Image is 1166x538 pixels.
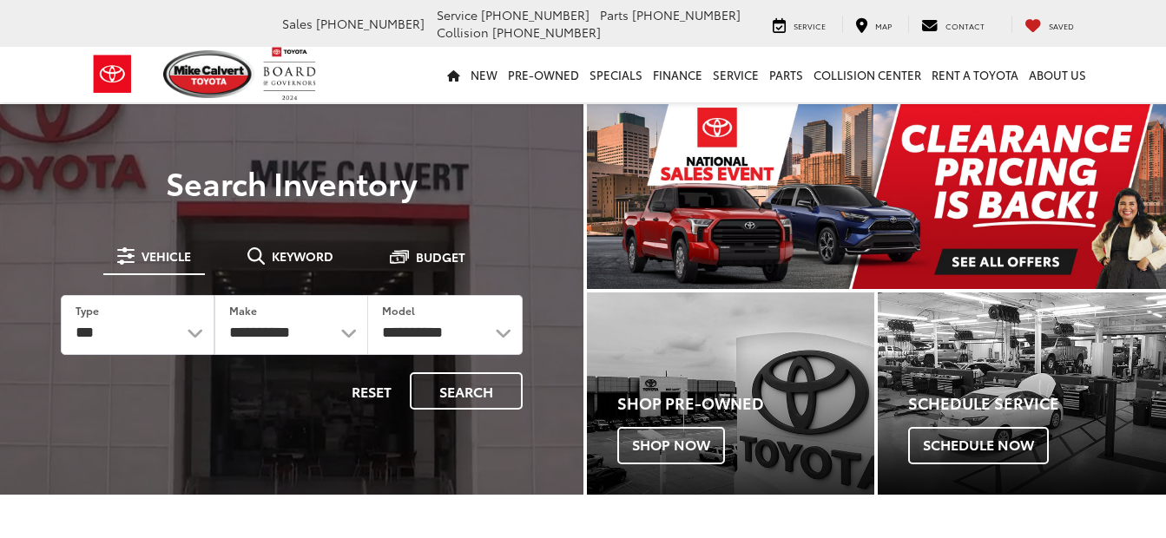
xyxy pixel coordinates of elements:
span: Schedule Now [908,427,1049,463]
span: Contact [945,20,985,31]
a: About Us [1024,47,1091,102]
span: Shop Now [617,427,725,463]
label: Make [229,303,257,318]
a: Contact [908,16,998,33]
a: Rent a Toyota [926,47,1024,102]
span: Map [875,20,892,31]
a: Parts [764,47,808,102]
a: Service [708,47,764,102]
a: New [465,47,503,102]
span: Keyword [272,250,333,262]
button: Reset [337,372,406,410]
label: Type [76,303,99,318]
span: Service [794,20,826,31]
span: [PHONE_NUMBER] [481,6,590,23]
span: Vehicle [142,250,191,262]
a: Shop Pre-Owned Shop Now [587,292,875,494]
span: Sales [282,15,313,32]
a: My Saved Vehicles [1011,16,1087,33]
a: Home [442,47,465,102]
button: Search [410,372,523,410]
a: Schedule Service Schedule Now [878,292,1166,494]
span: [PHONE_NUMBER] [632,6,741,23]
a: Pre-Owned [503,47,584,102]
h3: Search Inventory [36,165,547,200]
span: Saved [1049,20,1074,31]
img: Toyota [80,46,145,102]
span: [PHONE_NUMBER] [492,23,601,41]
a: Specials [584,47,648,102]
span: Budget [416,251,465,263]
a: Service [760,16,839,33]
a: Collision Center [808,47,926,102]
span: Parts [600,6,629,23]
h4: Schedule Service [908,395,1166,412]
a: Map [842,16,905,33]
span: Service [437,6,478,23]
img: Mike Calvert Toyota [163,50,255,98]
label: Model [382,303,415,318]
span: Collision [437,23,489,41]
div: Toyota [587,292,875,494]
div: Toyota [878,292,1166,494]
h4: Shop Pre-Owned [617,395,875,412]
a: Finance [648,47,708,102]
span: [PHONE_NUMBER] [316,15,425,32]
